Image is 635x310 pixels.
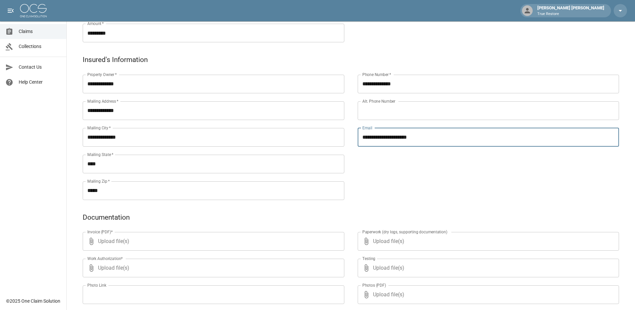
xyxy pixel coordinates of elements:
div: © 2025 One Claim Solution [6,298,60,304]
span: Upload file(s) [373,285,601,304]
label: Mailing Address [87,98,118,104]
span: Upload file(s) [373,232,601,251]
p: True Restore [537,11,604,17]
label: Photo Link [87,282,106,288]
span: Claims [19,28,61,35]
label: Testing [362,256,375,261]
div: [PERSON_NAME] [PERSON_NAME] [535,5,607,17]
label: Invoice (PDF)* [87,229,113,235]
label: Property Owner [87,72,117,77]
label: Alt. Phone Number [362,98,395,104]
span: Help Center [19,79,61,86]
span: Upload file(s) [98,232,326,251]
img: ocs-logo-white-transparent.png [20,4,47,17]
label: Paperwork (dry logs, supporting documentation) [362,229,447,235]
label: Work Authorization* [87,256,123,261]
label: Email [362,125,372,131]
label: Mailing City [87,125,111,131]
label: Amount [87,21,104,26]
label: Mailing State [87,152,113,157]
button: open drawer [4,4,17,17]
label: Photos (PDF) [362,282,386,288]
span: Contact Us [19,64,61,71]
span: Upload file(s) [373,259,601,277]
span: Upload file(s) [98,259,326,277]
span: Collections [19,43,61,50]
label: Phone Number [362,72,391,77]
label: Mailing Zip [87,178,110,184]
